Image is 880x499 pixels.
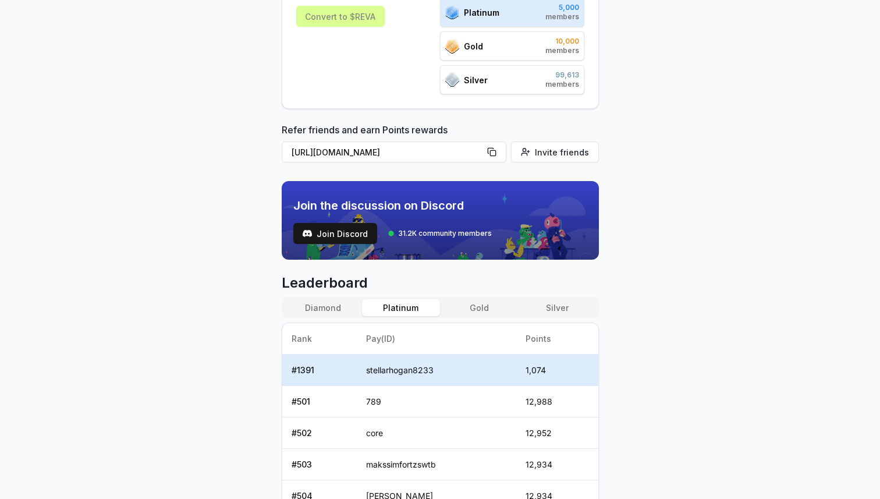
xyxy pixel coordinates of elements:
button: Silver [518,299,596,316]
span: Gold [464,40,483,52]
td: core [357,417,516,449]
td: # 503 [282,449,357,480]
span: 31.2K community members [398,229,492,238]
img: ranks_icon [445,72,459,87]
button: Gold [440,299,518,316]
span: Join the discussion on Discord [293,197,492,214]
img: test [303,229,312,238]
th: Points [516,323,598,355]
button: Join Discord [293,223,377,244]
img: ranks_icon [445,5,459,20]
td: makssimfortzswtb [357,449,516,480]
td: 12,952 [516,417,598,449]
span: Join Discord [317,228,368,240]
td: # 1391 [282,355,357,386]
span: Platinum [464,6,499,19]
th: Rank [282,323,357,355]
td: 1,074 [516,355,598,386]
th: Pay(ID) [357,323,516,355]
div: Refer friends and earn Points rewards [282,123,599,167]
td: # 501 [282,386,357,417]
a: testJoin Discord [293,223,377,244]
span: 99,613 [545,70,579,80]
td: 12,934 [516,449,598,480]
img: ranks_icon [445,39,459,54]
td: # 502 [282,417,357,449]
span: members [545,46,579,55]
span: Leaderboard [282,274,599,292]
td: 12,988 [516,386,598,417]
span: 5,000 [545,3,579,12]
span: Invite friends [535,146,589,158]
img: discord_banner [282,181,599,260]
td: stellarhogan8233 [357,355,516,386]
span: 10,000 [545,37,579,46]
span: Silver [464,74,488,86]
button: [URL][DOMAIN_NAME] [282,141,506,162]
button: Invite friends [511,141,599,162]
span: members [545,80,579,89]
span: members [545,12,579,22]
button: Platinum [362,299,440,316]
td: 789 [357,386,516,417]
button: Diamond [284,299,362,316]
